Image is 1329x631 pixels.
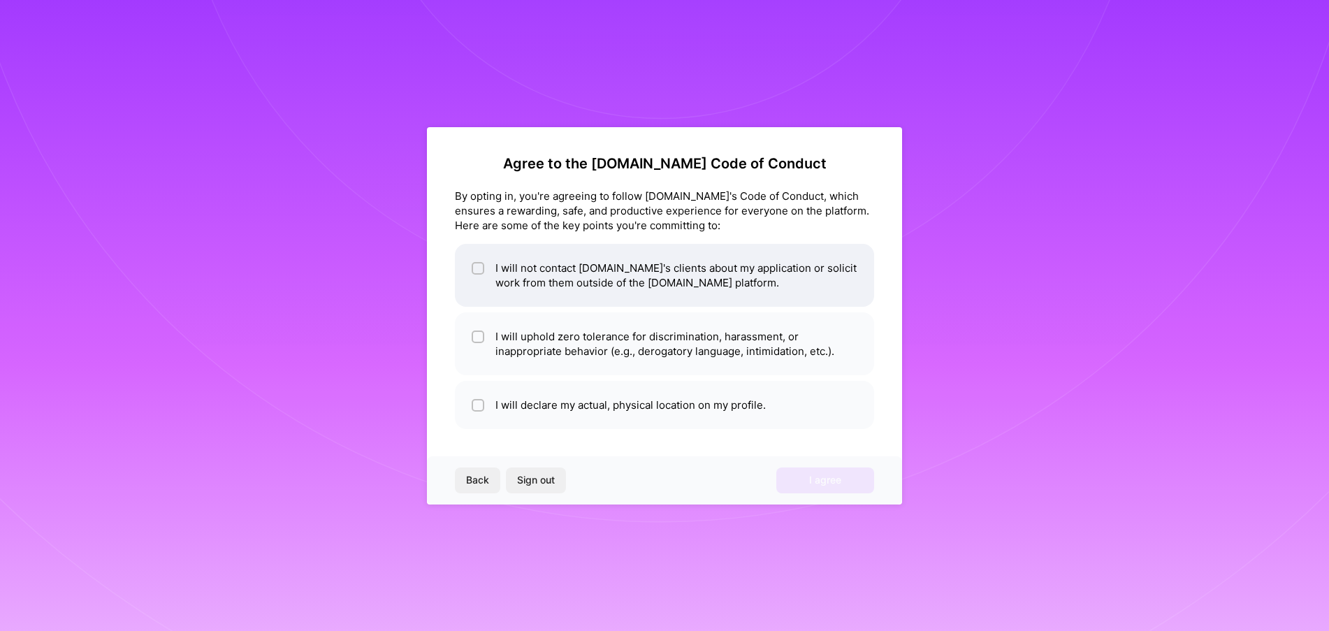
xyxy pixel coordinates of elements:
[466,473,489,487] span: Back
[517,473,555,487] span: Sign out
[455,155,874,172] h2: Agree to the [DOMAIN_NAME] Code of Conduct
[455,381,874,429] li: I will declare my actual, physical location on my profile.
[455,189,874,233] div: By opting in, you're agreeing to follow [DOMAIN_NAME]'s Code of Conduct, which ensures a rewardin...
[455,244,874,307] li: I will not contact [DOMAIN_NAME]'s clients about my application or solicit work from them outside...
[455,312,874,375] li: I will uphold zero tolerance for discrimination, harassment, or inappropriate behavior (e.g., der...
[455,467,500,493] button: Back
[506,467,566,493] button: Sign out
